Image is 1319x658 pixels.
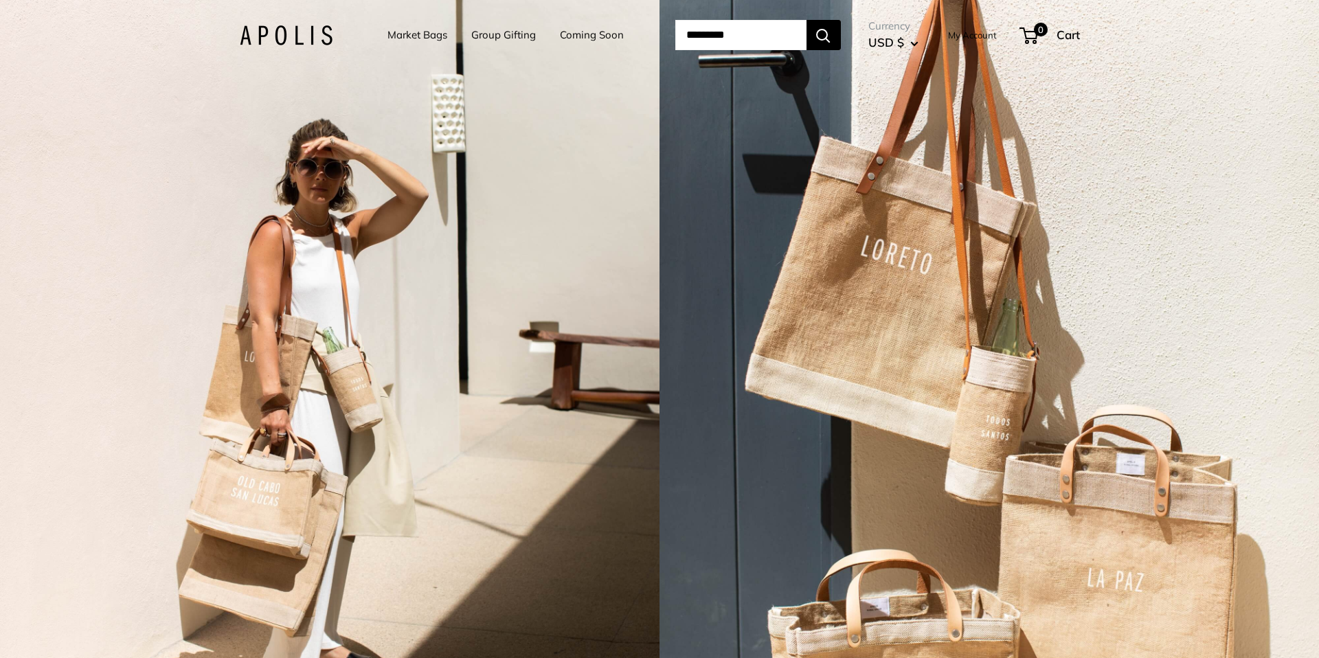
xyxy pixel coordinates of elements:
span: USD $ [868,35,904,49]
a: Market Bags [387,25,447,45]
button: USD $ [868,32,918,54]
img: Apolis [240,25,332,45]
input: Search... [675,20,807,50]
a: 0 Cart [1021,24,1080,46]
span: 0 [1033,23,1047,36]
button: Search [807,20,841,50]
span: Currency [868,16,918,36]
a: Coming Soon [560,25,624,45]
a: Group Gifting [471,25,536,45]
span: Cart [1057,27,1080,42]
a: My Account [948,27,997,43]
